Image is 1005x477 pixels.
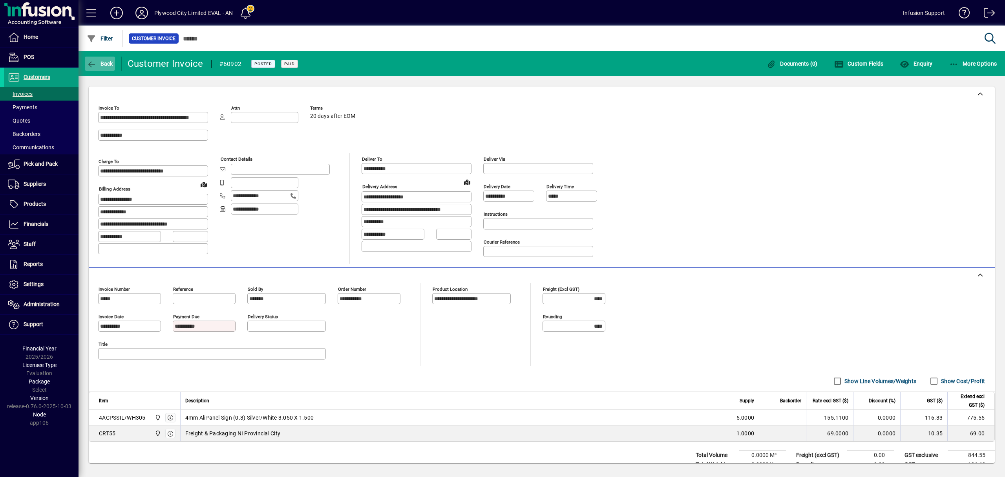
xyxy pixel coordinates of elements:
div: 155.1100 [811,414,848,422]
td: GST [901,460,948,470]
span: Customers [24,74,50,80]
label: Show Cost/Profit [939,377,985,385]
mat-label: Delivery status [248,314,278,319]
span: Posted [254,61,272,66]
span: Discount (%) [869,396,895,405]
mat-label: Delivery date [484,184,510,189]
td: 10.35 [900,426,947,441]
mat-label: Courier Reference [484,239,520,245]
div: Infusion Support [903,7,945,19]
span: Filter [87,35,113,42]
td: 0.0000 Kg [739,460,786,470]
span: Quotes [8,117,30,124]
span: Item [99,396,108,405]
mat-label: Delivery time [546,184,574,189]
button: Enquiry [898,57,934,71]
a: Staff [4,235,79,254]
span: More Options [949,61,997,67]
div: CRT55 [99,429,115,437]
mat-label: Charge To [99,159,119,164]
a: Invoices [4,87,79,101]
span: Support [24,321,43,327]
mat-label: Invoice To [99,105,119,111]
span: Freight & Packaging NI Provincial City [185,429,281,437]
a: Suppliers [4,174,79,194]
span: 5.0000 [736,414,755,422]
a: Products [4,194,79,214]
span: Back [87,61,113,67]
a: View on map [197,178,210,191]
td: 775.55 [947,410,994,426]
button: Filter [85,31,115,46]
div: Customer Invoice [128,57,203,70]
button: More Options [947,57,999,71]
span: Financial Year [22,345,57,352]
span: Financials [24,221,48,227]
span: Version [30,395,49,401]
td: 844.55 [948,451,995,460]
td: 116.33 [900,410,947,426]
span: Node [33,411,46,418]
a: Payments [4,101,79,114]
span: Paid [284,61,295,66]
mat-label: Product location [433,286,468,292]
a: Financials [4,215,79,234]
mat-label: Freight (excl GST) [543,286,579,292]
a: POS [4,48,79,67]
span: 1.0000 [736,429,755,437]
span: Customer Invoice [132,35,175,42]
span: Terms [310,106,357,111]
td: 69.00 [947,426,994,441]
app-page-header-button: Back [79,57,122,71]
button: Profile [129,6,154,20]
td: GST exclusive [901,451,948,460]
span: GST ($) [927,396,943,405]
a: Backorders [4,127,79,141]
button: Back [85,57,115,71]
mat-label: Payment due [173,314,199,319]
mat-label: Instructions [484,211,508,217]
span: Plywood City Warehouse [153,413,162,422]
mat-label: Invoice number [99,286,130,292]
div: #60902 [219,58,242,70]
button: Add [104,6,129,20]
span: 4mm AliPanel Sign (0.3) Silver/White 3.050 X 1.500 [185,414,314,422]
span: Invoices [8,91,33,97]
label: Show Line Volumes/Weights [843,377,916,385]
a: View on map [461,176,473,188]
td: 0.00 [847,451,894,460]
a: Reports [4,255,79,274]
div: 4ACPSSIL/WH305 [99,414,146,422]
button: Custom Fields [832,57,886,71]
span: Backorders [8,131,40,137]
span: Description [185,396,209,405]
td: 0.0000 M³ [739,451,786,460]
span: Reports [24,261,43,267]
span: Pick and Pack [24,161,58,167]
mat-label: Order number [338,286,366,292]
span: Custom Fields [834,61,884,67]
span: Communications [8,144,54,150]
span: Suppliers [24,181,46,187]
td: 0.0000 [853,410,900,426]
div: 69.0000 [811,429,848,437]
button: Documents (0) [765,57,820,71]
span: Package [29,378,50,385]
span: Payments [8,104,37,110]
span: Backorder [780,396,801,405]
a: Logout [978,2,995,27]
span: Documents (0) [767,61,818,67]
a: Support [4,315,79,334]
span: Home [24,34,38,40]
span: Administration [24,301,60,307]
mat-label: Attn [231,105,240,111]
span: Staff [24,241,36,247]
mat-label: Sold by [248,286,263,292]
mat-label: Reference [173,286,193,292]
span: POS [24,54,34,60]
td: 0.0000 [853,426,900,441]
div: Plywood City Limited EVAL - AN [154,7,233,19]
span: Enquiry [900,61,932,67]
mat-label: Title [99,341,108,347]
span: Products [24,201,46,207]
